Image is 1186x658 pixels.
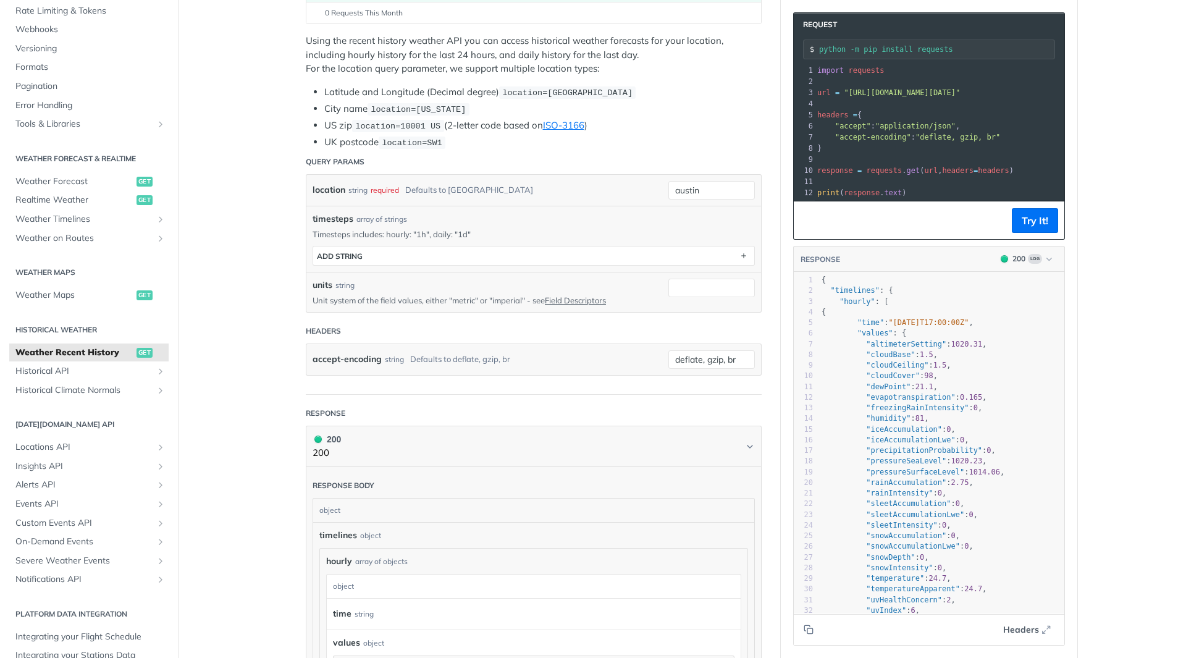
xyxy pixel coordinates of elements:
[15,80,166,93] span: Pagination
[822,371,938,380] span: : ,
[866,584,960,593] span: "temperatureApparent"
[822,436,969,444] span: : ,
[15,384,153,397] span: Historical Climate Normals
[15,43,166,55] span: Versioning
[15,232,153,245] span: Weather on Routes
[794,132,815,143] div: 7
[817,133,1000,141] span: :
[951,531,956,540] span: 0
[822,403,982,412] span: : ,
[794,307,813,318] div: 4
[822,542,974,550] span: : ,
[794,297,813,307] div: 3
[794,392,813,403] div: 12
[371,105,466,114] span: location=[US_STATE]
[822,584,986,593] span: : ,
[794,318,813,328] div: 5
[822,297,888,306] span: : [
[306,408,345,419] div: Response
[924,166,938,175] span: url
[313,499,751,522] div: object
[794,360,813,371] div: 9
[866,350,915,359] span: "cloudBase"
[324,102,762,116] li: City name
[156,480,166,490] button: Show subpages for Alerts API
[1028,254,1042,264] span: Log
[822,606,920,615] span: : ,
[794,328,813,339] div: 6
[9,552,169,570] a: Severe Weather EventsShow subpages for Severe Weather Events
[866,574,924,583] span: "temperature"
[156,518,166,528] button: Show subpages for Custom Events API
[867,166,902,175] span: requests
[15,99,166,112] span: Error Handling
[866,521,938,529] span: "sleetIntensity"
[817,111,862,119] span: {
[313,247,754,265] button: ADD string
[15,555,153,567] span: Severe Weather Events
[800,620,817,639] button: Copy to clipboard
[794,350,813,360] div: 8
[822,499,964,508] span: : ,
[545,295,606,305] a: Field Descriptors
[924,371,933,380] span: 98
[817,166,1014,175] span: . ( , )
[849,66,885,75] span: requests
[15,118,153,130] span: Tools & Libraries
[1012,208,1058,233] button: Try It!
[137,290,153,300] span: get
[794,424,813,435] div: 15
[333,636,360,649] span: values
[405,181,533,199] div: Defaults to [GEOGRAPHIC_DATA]
[9,438,169,457] a: Locations APIShow subpages for Locations API
[830,286,879,295] span: "timelines"
[822,425,956,434] span: : ,
[996,620,1058,639] button: Headers
[866,414,911,423] span: "humidity"
[835,133,911,141] span: "accept-encoding"
[326,555,352,568] span: hourly
[844,88,960,97] span: "[URL][DOMAIN_NAME][DATE]"
[794,456,813,466] div: 18
[15,517,153,529] span: Custom Events API
[964,584,982,593] span: 24.7
[15,573,153,586] span: Notifications API
[156,499,166,509] button: Show subpages for Events API
[995,253,1058,265] button: 200200Log
[835,122,871,130] span: "accept"
[866,436,956,444] span: "iceAccumulationLwe"
[960,436,964,444] span: 0
[857,329,893,337] span: "values"
[9,609,169,620] h2: Platform DATA integration
[794,65,815,76] div: 1
[137,348,153,358] span: get
[15,175,133,188] span: Weather Forecast
[313,181,345,199] label: location
[964,542,969,550] span: 0
[866,542,960,550] span: "snowAccumulationLwe"
[327,575,738,598] div: object
[355,556,408,567] div: array of objects
[920,350,933,359] span: 1.5
[866,425,942,434] span: "iceAccumulation"
[907,166,920,175] span: get
[794,176,815,187] div: 11
[794,552,813,563] div: 27
[15,5,166,17] span: Rate Limiting & Tokens
[888,318,969,327] span: "[DATE]T17:00:00Z"
[822,276,826,284] span: {
[356,214,407,225] div: array of strings
[9,476,169,494] a: Alerts APIShow subpages for Alerts API
[974,403,978,412] span: 0
[15,536,153,548] span: On-Demand Events
[822,340,986,348] span: : ,
[822,563,946,572] span: : ,
[866,382,911,391] span: "dewPoint"
[844,188,880,197] span: response
[866,393,956,402] span: "evapotranspiration"
[794,87,815,98] div: 3
[920,553,924,562] span: 0
[1003,623,1039,636] span: Headers
[794,435,813,445] div: 16
[794,584,813,594] div: 30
